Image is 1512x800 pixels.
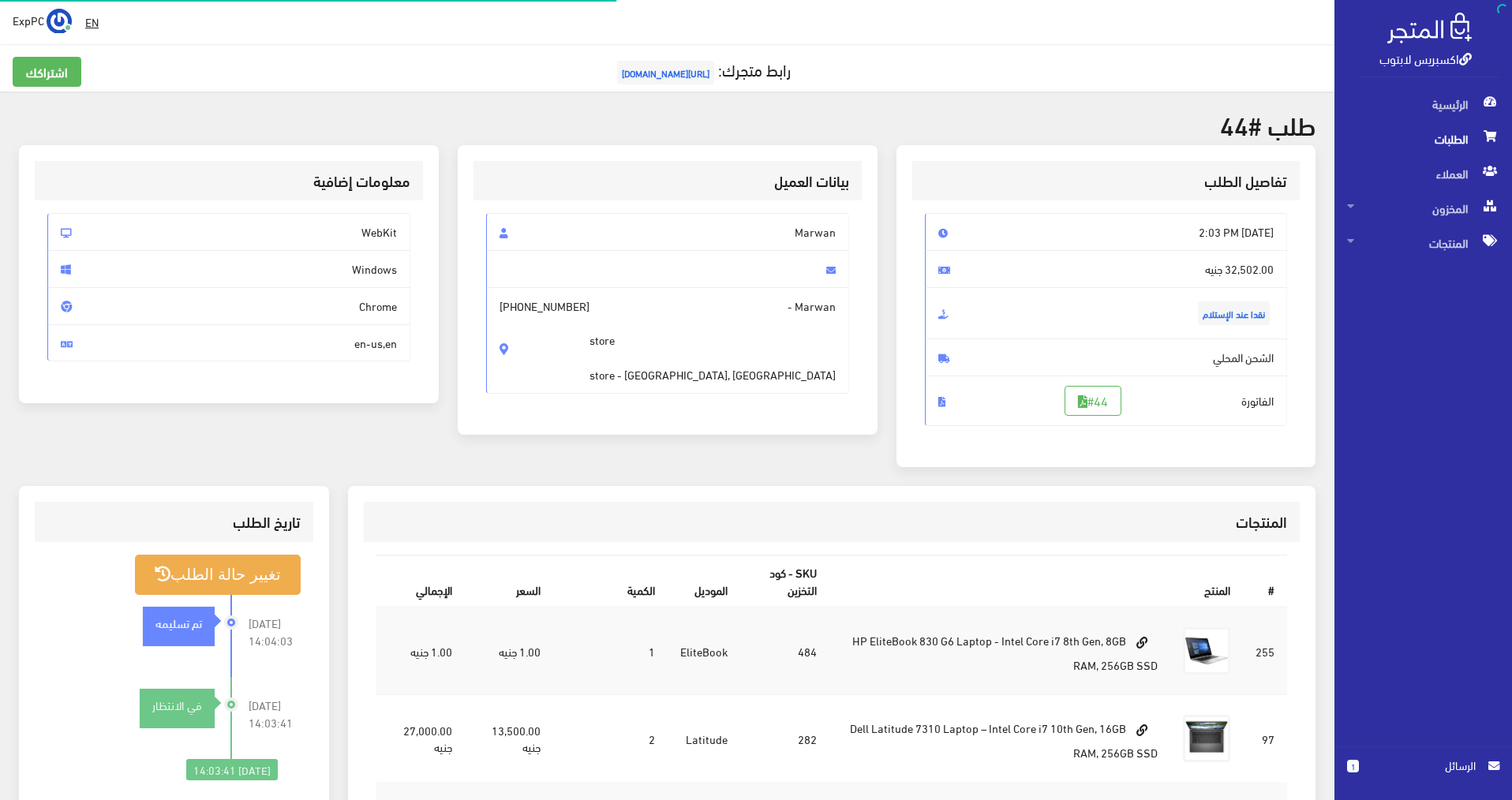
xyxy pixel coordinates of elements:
th: # [1243,555,1287,607]
span: [DATE] 2:03 PM [925,213,1288,251]
td: 2 [553,695,668,783]
a: #44 [1065,386,1121,416]
a: اكسبريس لابتوب [1379,47,1472,69]
a: اشتراكك [13,57,81,87]
span: الشحن المحلي [925,338,1288,376]
div: [DATE] 14:03:41 [186,759,278,781]
td: 282 [740,695,829,783]
a: ... ExpPC [13,8,72,33]
span: الرئيسية [1347,87,1499,121]
span: [PHONE_NUMBER] [500,297,589,315]
td: 1.00 جنيه [376,607,465,695]
span: 1 [1347,760,1359,772]
span: store store - [GEOGRAPHIC_DATA], [GEOGRAPHIC_DATA] [589,315,836,383]
span: 32,502.00 جنيه [925,250,1288,288]
span: en-us,en [47,324,410,362]
span: WebKit [47,213,410,251]
h3: تاريخ الطلب [47,514,301,529]
img: . [1387,13,1472,43]
span: Windows [47,250,410,288]
h3: تفاصيل الطلب [925,174,1288,189]
span: [URL][DOMAIN_NAME] [617,61,714,84]
span: نقدا عند الإستلام [1198,301,1270,325]
h2: طلب #44 [19,110,1316,138]
u: EN [85,12,99,32]
img: ... [47,9,72,34]
span: [DATE] 14:04:03 [249,615,301,649]
span: المنتجات [1347,226,1499,260]
td: Latitude [668,695,740,783]
span: العملاء [1347,156,1499,191]
button: تغيير حالة الطلب [135,555,301,595]
span: المخزون [1347,191,1499,226]
h3: معلومات إضافية [47,174,410,189]
a: الطلبات [1334,121,1512,156]
td: 1.00 جنيه [465,607,553,695]
th: السعر [465,555,553,607]
h3: بيانات العميل [486,174,849,189]
h3: المنتجات [376,514,1287,529]
th: SKU - كود التخزين [740,555,829,607]
a: EN [79,8,105,36]
td: EliteBook [668,607,740,695]
span: الرسائل [1372,757,1476,774]
span: Marwan - [486,287,849,394]
td: 1 [553,607,668,695]
th: اﻹجمالي [376,555,465,607]
a: رابط متجرك:[URL][DOMAIN_NAME] [613,54,791,84]
th: الكمية [553,555,668,607]
a: الرئيسية [1334,87,1512,121]
span: الفاتورة [925,376,1288,426]
th: الموديل [668,555,740,607]
td: Dell Latitude 7310 Laptop – Intel Core i7 10th Gen, 16GB RAM, 256GB SSD [829,695,1171,783]
span: ExpPC [13,10,44,30]
span: [DATE] 14:03:41 [249,697,301,731]
td: 484 [740,607,829,695]
span: الطلبات [1347,121,1499,156]
td: 255 [1243,607,1287,695]
td: HP EliteBook 830 G6 Laptop - Intel Core i7 8th Gen, 8GB RAM, 256GB SSD [829,607,1171,695]
div: في الانتظار [140,697,215,714]
td: 97 [1243,695,1287,783]
a: 1 الرسائل [1347,757,1499,791]
td: 27,000.00 جنيه [376,695,465,783]
span: Chrome [47,287,410,325]
th: المنتج [829,555,1244,607]
strong: تم تسليمه [155,614,202,631]
span: Marwan [486,213,849,251]
td: 13,500.00 جنيه [465,695,553,783]
a: المنتجات [1334,226,1512,260]
a: العملاء [1334,156,1512,191]
a: المخزون [1334,191,1512,226]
